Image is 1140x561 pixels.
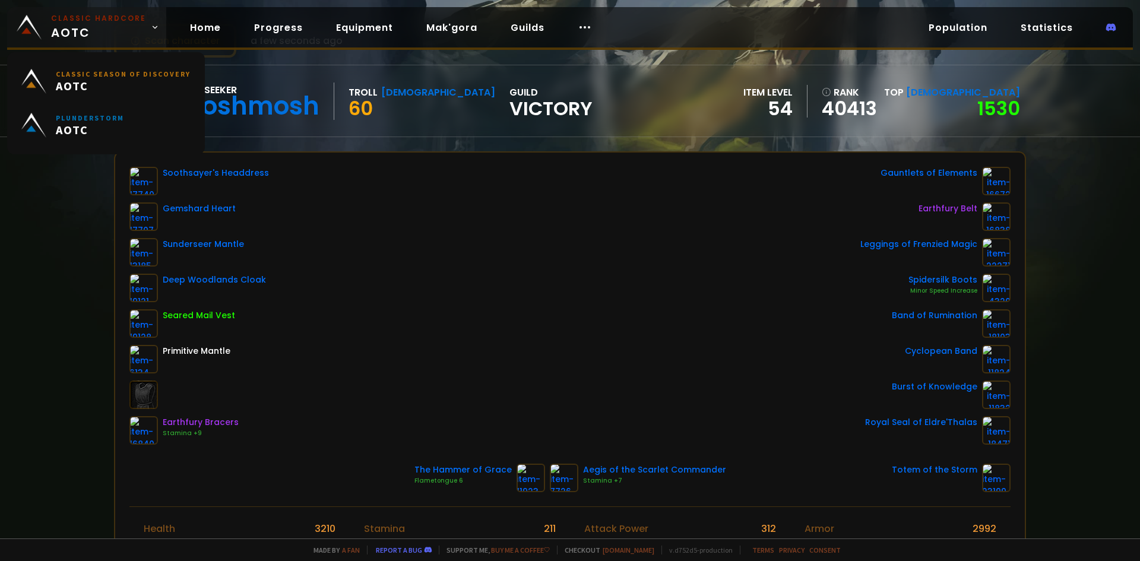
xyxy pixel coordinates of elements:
div: Earthfury Belt [919,202,977,215]
img: item-16672 [982,167,1011,195]
div: Gemshard Heart [163,202,236,215]
a: Classic HardcoreAOTC [7,7,166,47]
a: Privacy [779,546,805,554]
div: [DEMOGRAPHIC_DATA] [381,85,495,100]
div: Cyclopean Band [905,345,977,357]
div: Royal Seal of Eldre'Thalas [865,416,977,429]
div: Troll [349,85,378,100]
a: 1530 [977,95,1020,122]
div: Totem of the Storm [892,464,977,476]
small: Classic Hardcore [51,13,146,24]
div: 232 [538,536,556,551]
div: Stamina [364,521,405,536]
img: item-18103 [982,309,1011,338]
span: Checkout [557,546,654,554]
div: Sunderseer Mantle [163,238,244,251]
img: item-11824 [982,345,1011,373]
div: Armor [805,521,834,536]
div: 5 % [982,536,996,551]
div: item level [743,85,793,100]
span: Victory [509,100,593,118]
span: AOTC [51,13,146,42]
div: Seared Mail Vest [163,309,235,322]
div: 312 [761,521,776,536]
a: Consent [809,546,841,554]
small: Classic Season of Discovery [56,69,191,78]
div: Deep Woodlands Cloak [163,274,266,286]
div: Primitive Mantle [163,345,230,357]
div: Dodge [805,536,837,551]
div: guild [509,85,593,118]
div: 4956 [311,536,335,551]
div: Minor Speed Increase [908,286,977,296]
img: item-11923 [517,464,545,492]
div: Top [884,85,1020,100]
img: item-6134 [129,345,158,373]
a: Buy me a coffee [491,546,550,554]
div: rank [822,85,877,100]
img: item-19128 [129,309,158,338]
img: item-19121 [129,274,158,302]
div: Melee critic [584,536,639,551]
a: Report a bug [376,546,422,554]
div: Moshmosh [179,97,319,115]
a: 40413 [822,100,877,118]
img: item-16840 [129,416,158,445]
div: Flametongue 6 [414,476,512,486]
img: item-18471 [982,416,1011,445]
a: Population [919,15,997,40]
a: Statistics [1011,15,1082,40]
img: item-7726 [550,464,578,492]
a: Mak'gora [417,15,487,40]
div: 3210 [315,521,335,536]
span: Made by [306,546,360,554]
img: item-17740 [129,167,158,195]
img: item-17707 [129,202,158,231]
a: PlunderstormAOTC [14,103,198,147]
div: Leggings of Frenzied Magic [860,238,977,251]
small: Plunderstorm [56,113,124,122]
div: 54 [743,100,793,118]
img: item-13185 [129,238,158,267]
div: Earthfury Bracers [163,416,239,429]
div: Intellect [364,536,403,551]
img: item-23199 [982,464,1011,492]
img: item-16838 [982,202,1011,231]
div: Stamina +7 [583,476,726,486]
a: Terms [752,546,774,554]
div: Spidersilk Boots [908,274,977,286]
a: Home [180,15,230,40]
div: Soulseeker [179,83,319,97]
div: Band of Rumination [892,309,977,322]
div: 2992 [973,521,996,536]
div: Attack Power [584,521,648,536]
div: 0 % [762,536,776,551]
span: [DEMOGRAPHIC_DATA] [906,85,1020,99]
span: AOTC [56,78,191,93]
a: a fan [342,546,360,554]
img: item-4320 [982,274,1011,302]
img: item-11832 [982,381,1011,409]
div: The Hammer of Grace [414,464,512,476]
div: Stamina +9 [163,429,239,438]
a: Guilds [501,15,554,40]
div: Mana [144,536,171,551]
span: AOTC [56,122,124,137]
div: Gauntlets of Elements [881,167,977,179]
div: Burst of Knowledge [892,381,977,393]
div: Health [144,521,175,536]
a: Equipment [327,15,403,40]
div: Aegis of the Scarlet Commander [583,464,726,476]
span: Support me, [439,546,550,554]
div: Soothsayer's Headdress [163,167,269,179]
a: Progress [245,15,312,40]
div: 211 [544,521,556,536]
span: v. d752d5 - production [661,546,733,554]
a: [DOMAIN_NAME] [603,546,654,554]
a: Classic Season of DiscoveryAOTC [14,59,198,103]
img: item-22271 [982,238,1011,267]
span: 60 [349,95,373,122]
